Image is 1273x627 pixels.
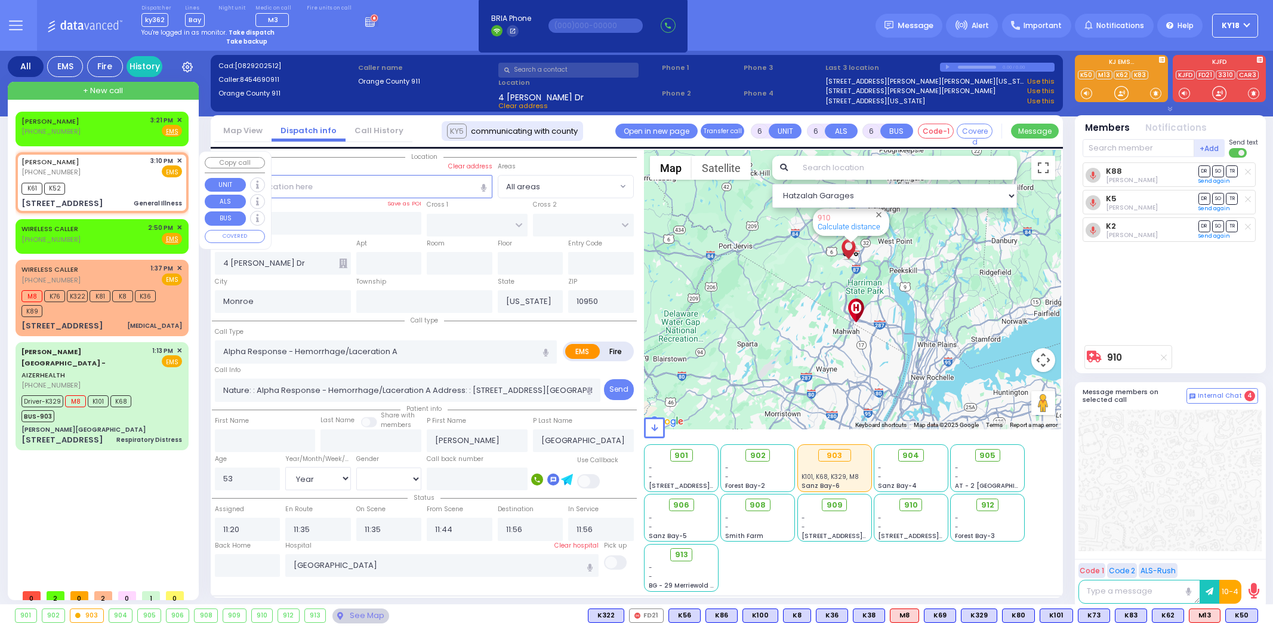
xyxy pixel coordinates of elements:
[615,124,698,139] a: Open in new page
[1115,608,1147,623] div: BLS
[90,290,110,302] span: K81
[675,549,688,561] span: 913
[744,63,821,73] span: Phone 3
[1216,70,1235,79] a: 3310
[21,347,106,368] span: [PERSON_NAME][GEOGRAPHIC_DATA] -
[898,20,933,32] span: Message
[498,239,512,248] label: Floor
[229,28,275,37] strong: Take dispatch
[802,481,840,490] span: Sanz Bay-6
[649,531,687,540] span: Sanz Bay-5
[825,96,925,106] a: [STREET_ADDRESS][US_STATE]
[604,379,634,400] button: Send
[1198,177,1230,185] a: Send again
[1196,70,1215,79] a: FD21
[878,463,881,472] span: -
[1106,167,1122,176] a: K88
[649,563,652,572] span: -
[1075,59,1168,67] label: KJ EMS...
[110,395,131,407] span: K68
[802,472,859,481] span: K101, K68, K329, M8
[21,265,78,274] a: WIRELESS CALLER
[215,327,243,337] label: Call Type
[1222,20,1240,31] span: KY18
[1139,563,1178,578] button: ALS-Rush
[1198,220,1210,232] span: DR
[498,78,658,88] label: Location
[634,613,640,619] img: red-radio-icon.svg
[356,277,386,287] label: Township
[1027,96,1055,106] a: Use this
[750,499,766,511] span: 908
[802,531,914,540] span: [STREET_ADDRESS][PERSON_NAME]
[47,56,83,77] div: EMS
[498,101,548,110] span: Clear address
[1186,388,1258,404] button: Internal Chat 4
[94,591,112,600] span: 2
[218,75,355,85] label: Caller:
[904,499,918,511] span: 910
[491,13,531,24] span: BRIA Phone
[47,591,64,600] span: 2
[21,127,81,136] span: [PHONE_NUMBER]
[177,223,182,233] span: ✕
[568,505,599,514] label: In Service
[818,449,851,462] div: 903
[750,450,766,462] span: 902
[649,463,652,472] span: -
[215,277,227,287] label: City
[1106,176,1158,185] span: Mordechai Ungar
[356,505,386,514] label: On Scene
[346,125,412,136] a: Call History
[1229,138,1258,147] span: Send text
[427,200,448,210] label: Cross 1
[878,472,881,481] span: -
[358,63,494,73] label: Caller name
[818,213,830,222] a: 910
[67,290,88,302] span: K322
[21,224,78,233] a: WIRELESS CALLER
[961,608,997,623] div: BLS
[880,124,913,139] button: BUS
[215,365,241,375] label: Call Info
[955,481,1043,490] span: AT - 2 [GEOGRAPHIC_DATA]
[21,305,42,317] span: K89
[205,230,265,243] button: COVERED
[150,156,173,165] span: 3:10 PM
[205,195,246,209] button: ALS
[21,183,42,195] span: K61
[21,198,103,210] div: [STREET_ADDRESS]
[565,344,600,359] label: EMS
[577,456,618,465] label: Use Callback
[673,499,689,511] span: 906
[87,56,123,77] div: Fire
[223,609,246,622] div: 909
[568,277,577,287] label: ZIP
[1198,392,1242,400] span: Internal Chat
[1024,20,1062,31] span: Important
[215,505,244,514] label: Assigned
[1083,139,1194,157] input: Search member
[802,514,805,522] span: -
[1132,70,1148,79] a: K83
[725,522,729,531] span: -
[255,5,293,12] label: Medic on call
[1189,608,1220,623] div: ALS
[1106,222,1116,230] a: K2
[647,414,686,429] a: Open this area in Google Maps (opens a new window)
[1106,203,1158,212] span: Chaim Elozer Farkas
[141,5,171,12] label: Dispatcher
[924,608,956,623] div: BLS
[218,88,355,99] label: Orange County 911
[215,175,492,198] input: Search location here
[83,85,123,97] span: + New call
[878,481,917,490] span: Sanz Bay-4
[205,211,246,226] button: BUS
[604,541,627,551] label: Pick up
[783,608,811,623] div: BLS
[890,608,919,623] div: ALS KJ
[109,609,132,622] div: 904
[162,273,182,285] span: EMS
[332,608,389,623] div: See map
[177,346,182,356] span: ✕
